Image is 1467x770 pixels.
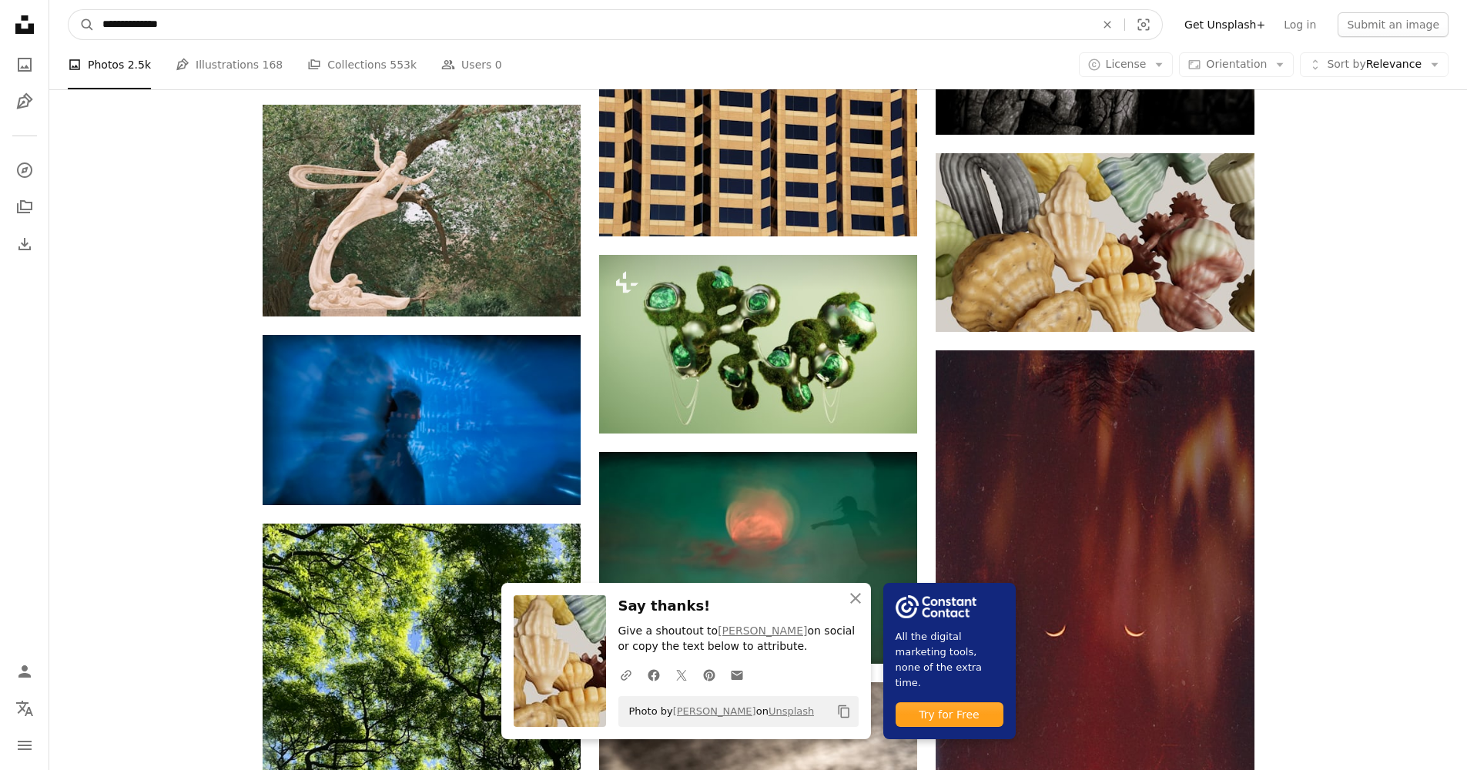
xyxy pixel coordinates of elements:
a: Log in [1274,12,1325,37]
a: Share on Twitter [668,659,695,690]
a: a blurry image of a person standing in front of a full moon [599,551,917,564]
a: white and black checkered textile [599,122,917,136]
button: Visual search [1125,10,1162,39]
span: 0 [495,56,502,73]
button: License [1079,52,1174,77]
a: Collections [9,192,40,223]
img: A close up of a brooch with green beads [599,255,917,434]
a: a statue of a woman holding a bird in a park [263,203,581,217]
span: 168 [263,56,283,73]
button: Orientation [1179,52,1294,77]
span: 553k [390,56,417,73]
a: All the digital marketing tools, none of the extra time.Try for Free [883,583,1016,739]
img: a statue of a woman holding a bird in a park [263,105,581,316]
h3: Say thanks! [618,595,859,618]
button: Sort byRelevance [1300,52,1449,77]
img: white and black checkered textile [599,24,917,236]
span: Orientation [1206,58,1267,70]
span: Sort by [1327,58,1365,70]
img: file-1754318165549-24bf788d5b37 [896,595,976,618]
a: Share on Facebook [640,659,668,690]
button: Search Unsplash [69,10,95,39]
a: A close up of a brooch with green beads [599,336,917,350]
span: License [1106,58,1147,70]
a: Get Unsplash+ [1175,12,1274,37]
a: Users 0 [441,40,502,89]
a: Download History [9,229,40,259]
a: [PERSON_NAME] [673,705,756,717]
span: Photo by on [621,699,815,724]
a: focus photography of printed board [263,413,581,427]
a: Photos [9,49,40,80]
a: Share on Pinterest [695,659,723,690]
img: Colorful ceramic decorative sculptures are clustered together. [936,153,1254,332]
a: Collections 553k [307,40,417,89]
a: Illustrations 168 [176,40,283,89]
img: focus photography of printed board [263,335,581,505]
button: Copy to clipboard [831,698,857,725]
p: Give a shoutout to on social or copy the text below to attribute. [618,624,859,654]
img: a blurry image of a person standing in front of a full moon [599,452,917,664]
button: Clear [1090,10,1124,39]
div: Try for Free [896,702,1003,727]
button: Menu [9,730,40,761]
a: Explore [9,155,40,186]
a: Home — Unsplash [9,9,40,43]
a: Log in / Sign up [9,656,40,687]
button: Submit an image [1338,12,1449,37]
a: Illustrations [9,86,40,117]
a: Colorful ceramic decorative sculptures are clustered together. [936,235,1254,249]
span: All the digital marketing tools, none of the extra time. [896,629,1003,691]
a: [PERSON_NAME] [718,624,807,637]
button: Language [9,693,40,724]
form: Find visuals sitewide [68,9,1163,40]
a: a blurry photo of a person's face with two eyes [936,627,1254,641]
a: Share over email [723,659,751,690]
span: Relevance [1327,57,1422,72]
a: Unsplash [769,705,814,717]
